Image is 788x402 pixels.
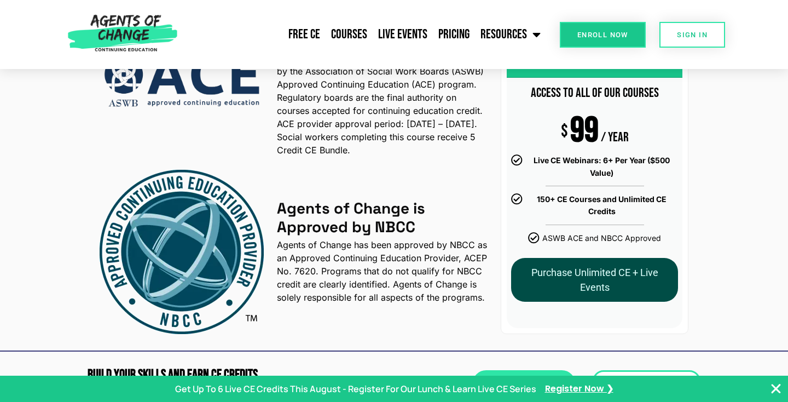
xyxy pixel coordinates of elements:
[277,38,488,157] p: Agents of Change, #1919, is approved as an ACE provider to offer social work continuing education...
[88,368,389,382] h2: Build Your Skills and Earn CE CREDITS
[511,258,678,302] a: Purchase Unlimited CE + Live Events
[593,370,700,398] a: Free Preview
[545,383,613,395] a: Register Now ❯
[570,124,599,136] div: 99
[100,47,264,109] img: ACE-Logo.png
[326,21,373,48] a: Courses
[511,154,678,179] li: Live CE Webinars: 6+ Per Year ($500 Value)
[659,22,725,48] a: SIGN IN
[601,131,629,143] div: / YEAR
[769,382,783,395] button: Close Banner
[511,232,678,246] li: ASWB ACE and NBCC Approved
[277,199,488,236] h4: Agents of Change is Approved by NBCC
[561,125,568,137] span: $
[283,21,326,48] a: Free CE
[182,21,547,48] nav: Menu
[560,22,646,48] a: Enroll Now
[475,21,546,48] a: Resources
[511,79,678,106] div: ACCESS TO ALL OF OUR COURSES
[277,238,488,304] p: Agents of Change has been approved by NBCC as an Approved Continuing Education Provider, ACEP No....
[677,31,708,38] span: SIGN IN
[511,193,678,218] li: 150+ CE Courses and Unlimited CE Credits
[175,382,536,395] p: Get Up To 6 Live CE Credits This August - Register For Our Lunch & Learn Live CE Series
[433,21,475,48] a: Pricing
[373,21,433,48] a: Live Events
[472,370,576,398] a: Enroll Now
[577,31,628,38] span: Enroll Now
